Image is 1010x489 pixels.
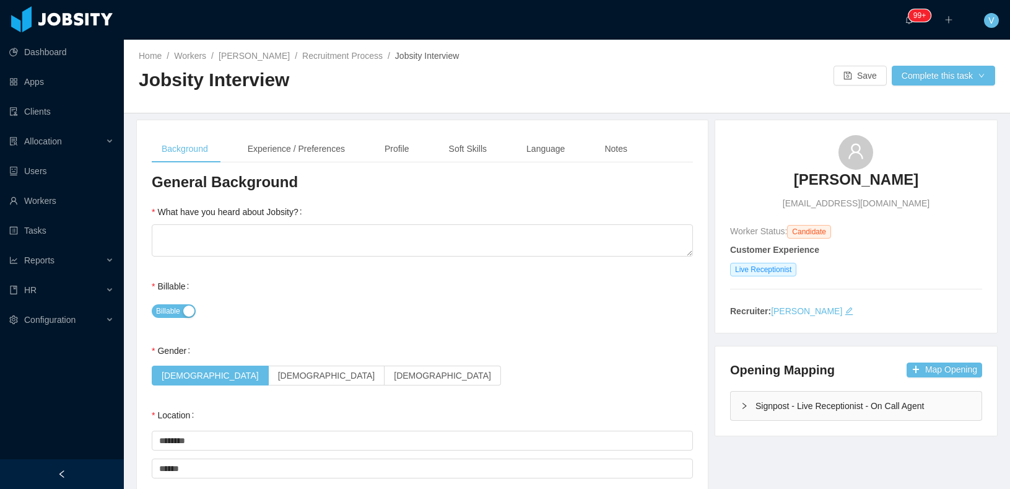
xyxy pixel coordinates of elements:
h4: Opening Mapping [730,361,835,379]
label: Billable [152,281,194,291]
span: Jobsity Interview [395,51,459,61]
a: icon: appstoreApps [9,69,114,94]
label: What have you heard about Jobsity? [152,207,307,217]
i: icon: plus [944,15,953,24]
i: icon: user [847,143,864,160]
i: icon: bell [905,15,913,24]
button: icon: plusMap Opening [907,363,982,377]
button: icon: saveSave [834,66,887,86]
a: [PERSON_NAME] [771,306,842,316]
h2: Jobsity Interview [139,68,567,93]
span: [DEMOGRAPHIC_DATA] [394,371,491,381]
a: [PERSON_NAME] [219,51,290,61]
textarea: What have you heard about Jobsity? [152,224,693,257]
a: icon: robotUsers [9,159,114,183]
a: Home [139,51,162,61]
h3: [PERSON_NAME] [794,170,918,190]
label: Location [152,410,199,420]
div: Language [516,135,575,163]
sup: 244 [908,9,931,22]
strong: Recruiter: [730,306,771,316]
a: icon: pie-chartDashboard [9,40,114,64]
span: Allocation [24,136,62,146]
span: Configuration [24,315,76,325]
div: icon: rightSignpost - Live Receptionist - On Call Agent [731,392,982,420]
span: Worker Status: [730,226,787,236]
i: icon: setting [9,315,18,324]
span: V [988,13,994,28]
span: / [211,51,214,61]
i: icon: edit [845,307,853,315]
button: Complete this taskicon: down [892,66,995,86]
span: [DEMOGRAPHIC_DATA] [278,371,375,381]
a: icon: profileTasks [9,218,114,243]
span: [DEMOGRAPHIC_DATA] [162,371,259,381]
button: Billable [152,304,196,318]
div: Notes [594,135,637,163]
span: [EMAIL_ADDRESS][DOMAIN_NAME] [783,197,929,210]
a: [PERSON_NAME] [794,170,918,197]
span: Candidate [787,225,831,239]
a: Workers [174,51,206,61]
span: / [388,51,390,61]
h3: General Background [152,172,693,192]
a: Recruitment Process [302,51,383,61]
div: Experience / Preferences [238,135,355,163]
a: icon: userWorkers [9,188,114,213]
strong: Customer Experience [730,245,819,255]
label: Gender [152,346,195,356]
a: icon: auditClients [9,99,114,124]
i: icon: right [741,402,748,410]
div: Background [152,135,218,163]
div: Profile [375,135,419,163]
span: Reports [24,255,54,265]
span: / [167,51,169,61]
i: icon: line-chart [9,256,18,265]
i: icon: book [9,286,18,294]
span: / [295,51,297,61]
span: HR [24,285,37,295]
span: Live Receptionist [730,263,796,276]
i: icon: solution [9,137,18,146]
div: Soft Skills [439,135,497,163]
span: Billable [156,305,180,317]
